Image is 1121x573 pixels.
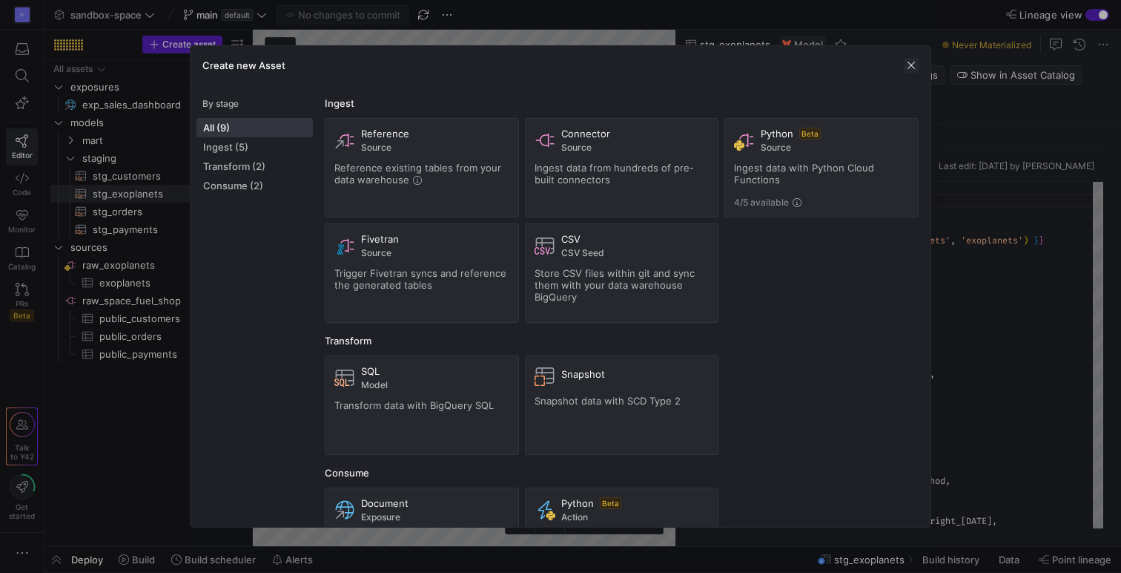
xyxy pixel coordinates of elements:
span: 4/5 available [734,197,789,208]
button: ConnectorSourceIngest data from hundreds of pre-built connectors [525,118,719,217]
h3: Create new Asset [202,59,285,71]
button: Transform (2) [196,157,313,176]
span: Beta [799,128,821,140]
span: Beta [600,497,621,509]
span: Source [561,143,710,153]
span: Ingest (5) [203,141,306,153]
button: Consume (2) [196,176,313,195]
span: Transform data with BigQuery SQL [334,399,494,411]
span: Python [561,497,594,509]
button: ReferenceSourceReference existing tables from your data warehouse [325,118,519,217]
button: PythonBetaSourceIngest data with Python Cloud Functions4/5 available [724,118,919,217]
span: Trigger Fivetran syncs and reference the generated tables [334,267,506,291]
button: All (9) [196,118,313,137]
span: Source [361,248,509,258]
button: FivetranSourceTrigger Fivetran syncs and reference the generated tables [325,223,519,323]
span: Fivetran [361,233,399,245]
div: Consume [325,467,919,479]
span: Store CSV files within git and sync them with your data warehouse BigQuery [535,267,695,303]
span: Connector [561,128,610,140]
span: Source [761,143,909,153]
span: Action [561,512,710,523]
button: Ingest (5) [196,137,313,157]
div: Transform [325,335,919,347]
div: Ingest [325,97,919,109]
span: Reference [361,128,409,140]
span: CSV [561,233,581,245]
span: All (9) [203,122,306,134]
button: CSVCSV SeedStore CSV files within git and sync them with your data warehouse BigQuery [525,223,719,323]
span: Transform (2) [203,160,306,172]
div: By stage [202,99,313,109]
span: CSV Seed [561,248,710,258]
span: Python [761,128,793,140]
span: SQL [361,365,380,377]
span: Consume (2) [203,180,306,191]
span: Model [361,380,509,390]
span: Ingest data with Python Cloud Functions [734,162,874,186]
span: Source [361,143,509,153]
button: SQLModelTransform data with BigQuery SQL [325,356,519,455]
span: Exposure [361,512,509,523]
span: Snapshot [561,368,605,380]
span: Ingest data from hundreds of pre-built connectors [535,162,694,186]
span: Snapshot data with SCD Type 2 [535,395,681,407]
span: Reference existing tables from your data warehouse [334,162,501,186]
button: SnapshotSnapshot data with SCD Type 2 [525,356,719,455]
span: Document [361,497,409,509]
